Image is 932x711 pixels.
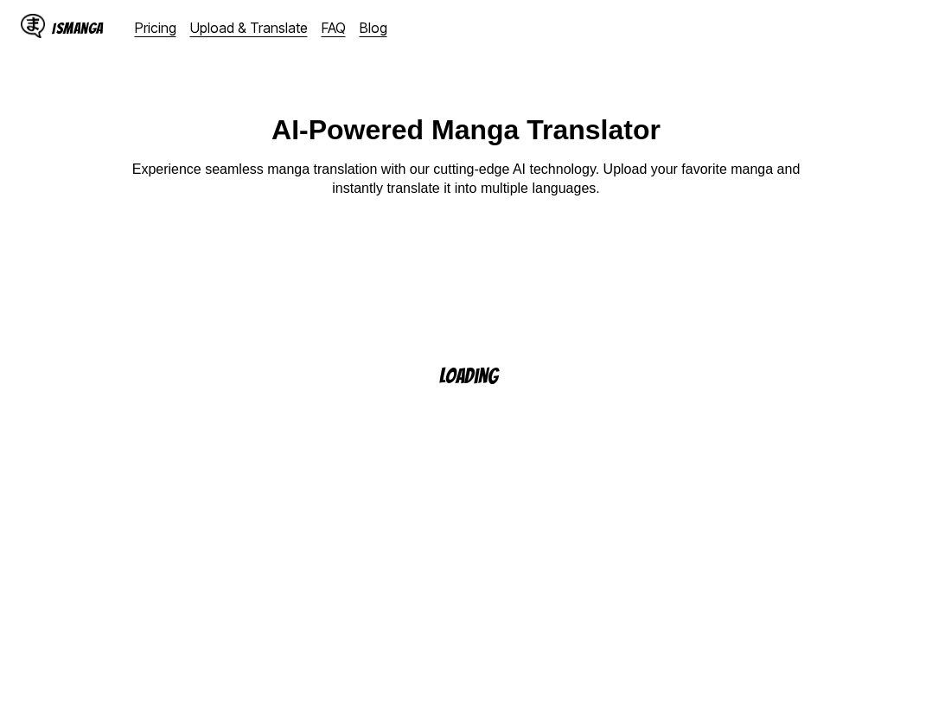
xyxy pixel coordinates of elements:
[21,14,135,42] a: IsManga LogoIsManga
[52,20,104,36] div: IsManga
[21,14,45,38] img: IsManga Logo
[439,365,520,387] p: Loading
[271,114,661,146] h1: AI-Powered Manga Translator
[135,19,176,36] a: Pricing
[120,160,812,199] p: Experience seamless manga translation with our cutting-edge AI technology. Upload your favorite m...
[360,19,387,36] a: Blog
[190,19,308,36] a: Upload & Translate
[322,19,346,36] a: FAQ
